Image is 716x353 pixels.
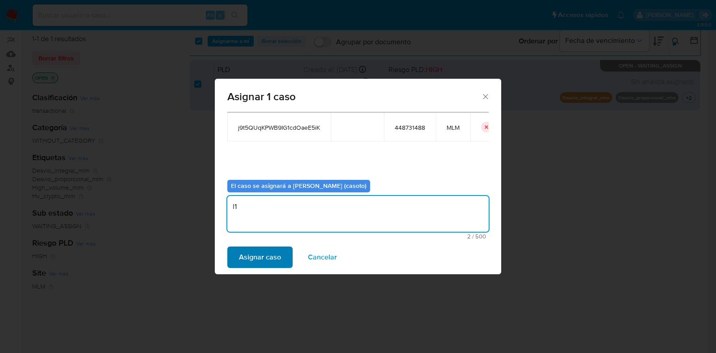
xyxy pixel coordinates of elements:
[215,79,501,274] div: assign-modal
[227,196,489,232] textarea: l1
[296,247,349,268] button: Cancelar
[239,247,281,267] span: Asignar caso
[481,122,492,132] button: icon-button
[231,181,367,190] b: El caso se asignará a [PERSON_NAME] (casoto)
[238,123,320,132] span: j9t5QUqKPWB9IG1cdOaeE5iK
[481,92,489,100] button: Cerrar ventana
[447,123,460,132] span: MLM
[230,234,486,239] span: Máximo 500 caracteres
[308,247,337,267] span: Cancelar
[227,91,481,102] span: Asignar 1 caso
[227,247,293,268] button: Asignar caso
[395,123,425,132] span: 448731488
